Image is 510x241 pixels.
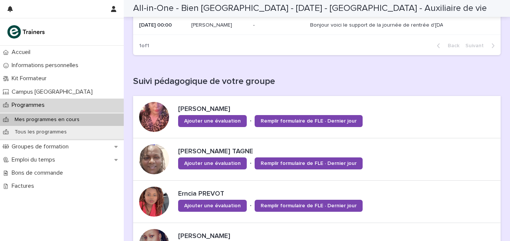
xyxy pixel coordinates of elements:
p: 1 of 1 [133,37,155,55]
div: Bonjour voici le support de la journée de rentrée d'[DATE] [310,22,441,28]
p: - [253,21,256,28]
a: Ajouter une évaluation [178,200,247,212]
span: Ajouter une évaluation [184,161,241,166]
a: Ajouter une évaluation [178,157,247,169]
p: Tous les programmes [9,129,73,135]
p: Groupes de formation [9,143,75,150]
span: Ajouter une évaluation [184,118,241,124]
h2: All-in-One - Bien [GEOGRAPHIC_DATA] - [DATE] - [GEOGRAPHIC_DATA] - Auxiliaire de vie [133,3,487,14]
p: [PERSON_NAME] [178,232,415,241]
p: Erncia PREVOT [178,190,409,198]
p: • [250,202,252,209]
p: Bons de commande [9,169,69,177]
a: Remplir formulaire de FLE · Dernier jour [255,157,363,169]
p: [DATE] 00:00 [139,22,185,28]
p: [PERSON_NAME] TAGNE [178,148,438,156]
p: Accueil [9,49,36,56]
p: • [250,118,252,124]
a: Ajouter une évaluation [178,115,247,127]
p: Campus [GEOGRAPHIC_DATA] [9,88,99,96]
h1: Suivi pédagogique de votre groupe [133,76,501,87]
span: Ajouter une évaluation [184,203,241,208]
a: Remplir formulaire de FLE · Dernier jour [255,115,363,127]
span: Remplir formulaire de FLE · Dernier jour [261,203,357,208]
span: Remplir formulaire de FLE · Dernier jour [261,118,357,124]
p: [PERSON_NAME] [191,22,247,28]
a: [PERSON_NAME]Ajouter une évaluation•Remplir formulaire de FLE · Dernier jour [133,96,501,138]
p: [PERSON_NAME] [178,105,415,114]
span: Remplir formulaire de FLE · Dernier jour [261,161,357,166]
a: Remplir formulaire de FLE · Dernier jour [255,200,363,212]
p: Mes programmes en cours [9,117,85,123]
p: Emploi du temps [9,156,61,163]
p: Programmes [9,102,51,109]
p: Factures [9,183,40,190]
p: Informations personnelles [9,62,84,69]
button: Back [431,42,462,49]
button: Next [462,42,501,49]
a: Erncia PREVOTAjouter une évaluation•Remplir formulaire de FLE · Dernier jour [133,181,501,223]
tr: [DATE] 00:00[PERSON_NAME]-- Bonjour voici le support de la journée de rentrée d'[DATE] [133,16,501,35]
p: Kit Formateur [9,75,52,82]
span: Back [443,43,459,48]
a: [PERSON_NAME] TAGNEAjouter une évaluation•Remplir formulaire de FLE · Dernier jour [133,138,501,181]
p: • [250,160,252,166]
img: K0CqGN7SDeD6s4JG8KQk [6,24,47,39]
span: Next [465,43,488,48]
